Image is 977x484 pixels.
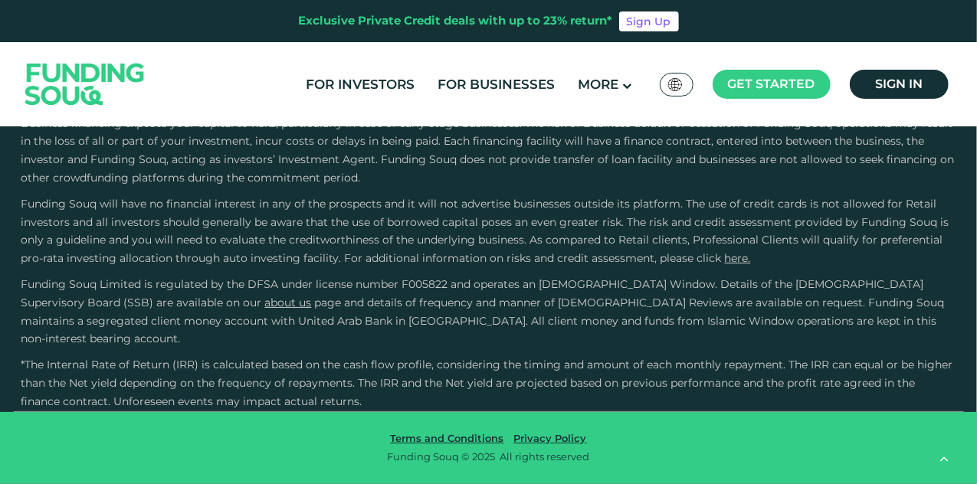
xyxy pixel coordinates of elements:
[21,356,956,410] p: *The Internal Rate of Return (IRR) is calculated based on the cash flow profile, considering the ...
[578,77,618,92] span: More
[315,296,342,309] span: page
[21,197,949,265] span: Funding Souq will have no financial interest in any of the prospects and it will not advertise bu...
[619,11,679,31] a: Sign Up
[725,251,751,265] a: here.
[21,296,945,346] span: and details of frequency and manner of [DEMOGRAPHIC_DATA] Reviews are available on request. Fundi...
[387,432,508,444] a: Terms and Conditions
[434,72,559,97] a: For Businesses
[21,277,924,309] span: Funding Souq Limited is regulated by the DFSA under license number F005822 and operates an [DEMOG...
[10,45,160,123] img: Logo
[21,115,956,188] p: Business financing exposes your capital to risks, particularly in case of early-stage businesses....
[875,77,923,91] span: Sign in
[265,296,312,309] a: About Us
[473,450,496,463] span: 2025
[299,12,613,30] div: Exclusive Private Credit deals with up to 23% return*
[728,77,815,91] span: Get started
[510,432,591,444] a: Privacy Policy
[302,72,418,97] a: For Investors
[500,450,590,463] span: All rights reserved
[927,442,962,476] button: back
[668,78,682,91] img: SA Flag
[850,70,949,99] a: Sign in
[388,450,470,463] span: Funding Souq ©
